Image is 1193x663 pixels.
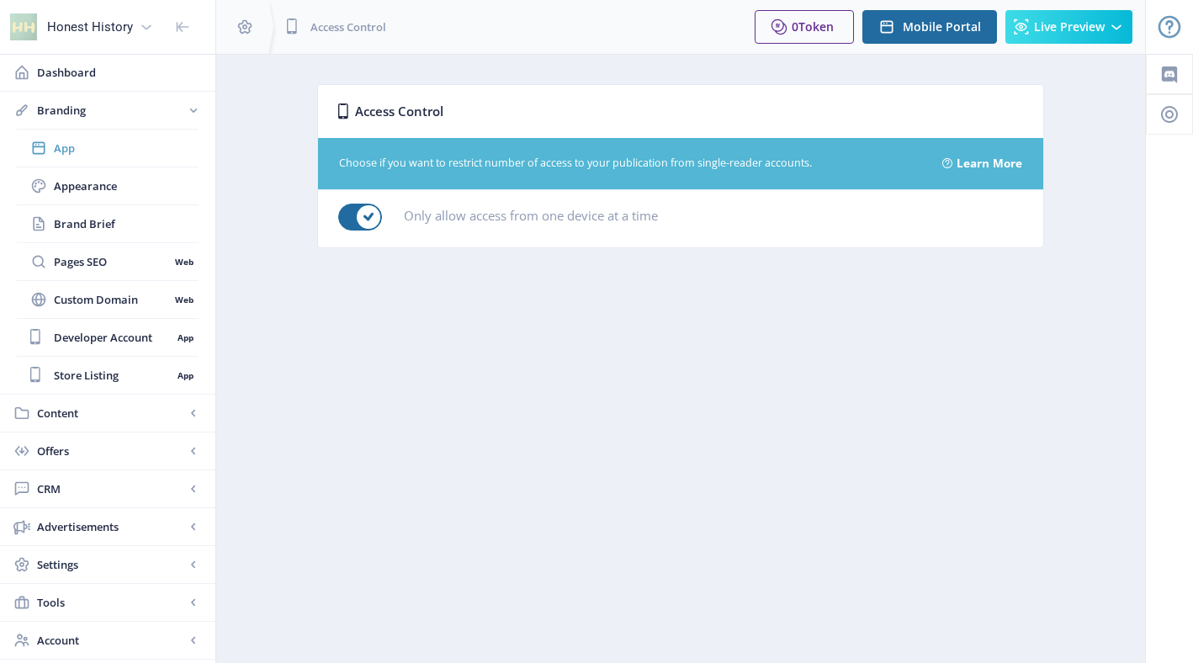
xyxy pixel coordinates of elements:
button: Live Preview [1005,10,1132,44]
span: Developer Account [54,329,172,346]
div: Honest History [47,8,133,45]
button: 0Token [755,10,854,44]
span: Tools [37,594,185,611]
nb-badge: App [172,367,199,384]
a: Developer AccountApp [17,319,199,356]
span: Settings [37,556,185,573]
nb-badge: Web [169,291,199,308]
span: Account [37,632,185,649]
nb-badge: App [172,329,199,346]
span: Brand Brief [54,215,199,232]
a: App [17,130,199,167]
span: Access Control [310,19,386,35]
span: Offers [37,443,185,459]
span: Appearance [54,178,199,194]
span: Pages SEO [54,253,169,270]
span: Live Preview [1034,20,1105,34]
a: Appearance [17,167,199,204]
span: Token [798,19,834,34]
a: Pages SEOWeb [17,243,199,280]
span: App [54,140,199,156]
label: Only allow access from one device at a time [404,204,658,227]
a: Store ListingApp [17,357,199,394]
div: Choose if you want to restrict number of access to your publication from single-reader accounts. [339,156,922,172]
span: Content [37,405,185,422]
span: Store Listing [54,367,172,384]
a: Learn More [957,151,1022,177]
button: Mobile Portal [862,10,997,44]
span: Branding [37,102,185,119]
span: Custom Domain [54,291,169,308]
a: Custom DomainWeb [17,281,199,318]
img: properties.app_icon.png [10,13,37,40]
nb-badge: Web [169,253,199,270]
a: Brand Brief [17,205,199,242]
span: Advertisements [37,518,185,535]
span: Dashboard [37,64,202,81]
span: CRM [37,480,185,497]
span: Mobile Portal [903,20,981,34]
span: Access Control [355,98,443,125]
